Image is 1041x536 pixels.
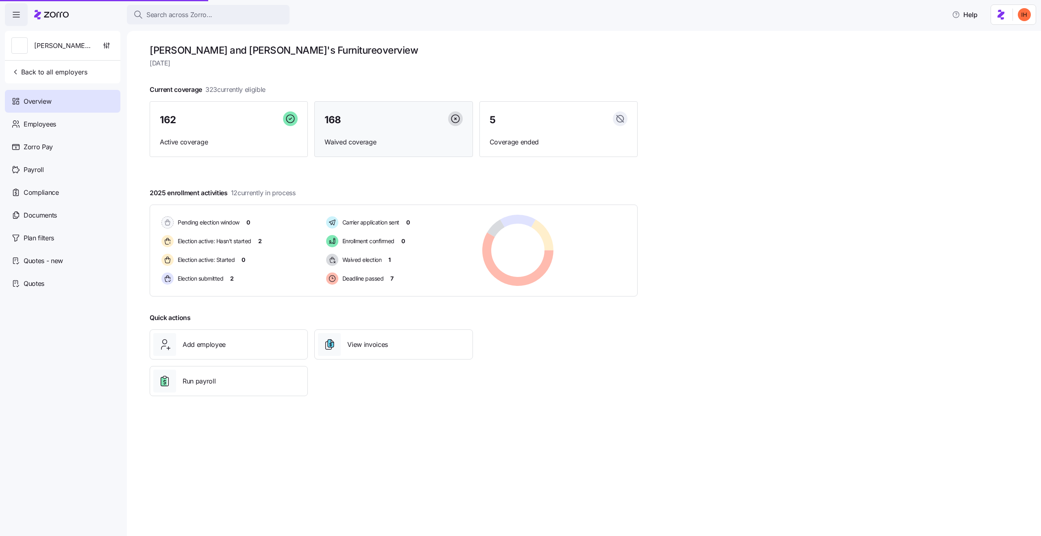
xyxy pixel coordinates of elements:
[24,96,51,107] span: Overview
[5,249,120,272] a: Quotes - new
[406,218,410,227] span: 0
[175,218,240,227] span: Pending election window
[150,44,638,57] h1: [PERSON_NAME] and [PERSON_NAME]'s Furniture overview
[127,5,290,24] button: Search across Zorro...
[5,181,120,204] a: Compliance
[175,256,235,264] span: Election active: Started
[258,237,262,245] span: 2
[175,275,223,283] span: Election submitted
[183,340,226,350] span: Add employee
[24,142,53,152] span: Zorro Pay
[246,218,250,227] span: 0
[24,279,44,289] span: Quotes
[175,237,251,245] span: Election active: Hasn't started
[24,119,56,129] span: Employees
[205,85,266,95] span: 323 currently eligible
[5,204,120,227] a: Documents
[324,115,341,125] span: 168
[230,275,234,283] span: 2
[490,115,496,125] span: 5
[340,275,384,283] span: Deadline passed
[5,90,120,113] a: Overview
[24,187,59,198] span: Compliance
[150,188,296,198] span: 2025 enrollment activities
[24,233,54,243] span: Plan filters
[183,376,216,386] span: Run payroll
[347,340,388,350] span: View invoices
[24,165,44,175] span: Payroll
[490,137,627,147] span: Coverage ended
[340,237,394,245] span: Enrollment confirmed
[5,113,120,135] a: Employees
[1018,8,1031,21] img: f3711480c2c985a33e19d88a07d4c111
[242,256,245,264] span: 0
[5,227,120,249] a: Plan filters
[8,64,91,80] button: Back to all employers
[5,272,120,295] a: Quotes
[401,237,405,245] span: 0
[11,67,87,77] span: Back to all employers
[34,41,93,51] span: [PERSON_NAME] and [PERSON_NAME]'s Furniture
[150,313,191,323] span: Quick actions
[340,218,399,227] span: Carrier application sent
[24,256,63,266] span: Quotes - new
[945,7,984,23] button: Help
[146,10,212,20] span: Search across Zorro...
[150,58,638,68] span: [DATE]
[340,256,382,264] span: Waived election
[5,135,120,158] a: Zorro Pay
[231,188,296,198] span: 12 currently in process
[150,85,266,95] span: Current coverage
[24,210,57,220] span: Documents
[5,158,120,181] a: Payroll
[952,10,978,20] span: Help
[160,115,176,125] span: 162
[324,137,462,147] span: Waived coverage
[388,256,391,264] span: 1
[390,275,394,283] span: 7
[160,137,298,147] span: Active coverage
